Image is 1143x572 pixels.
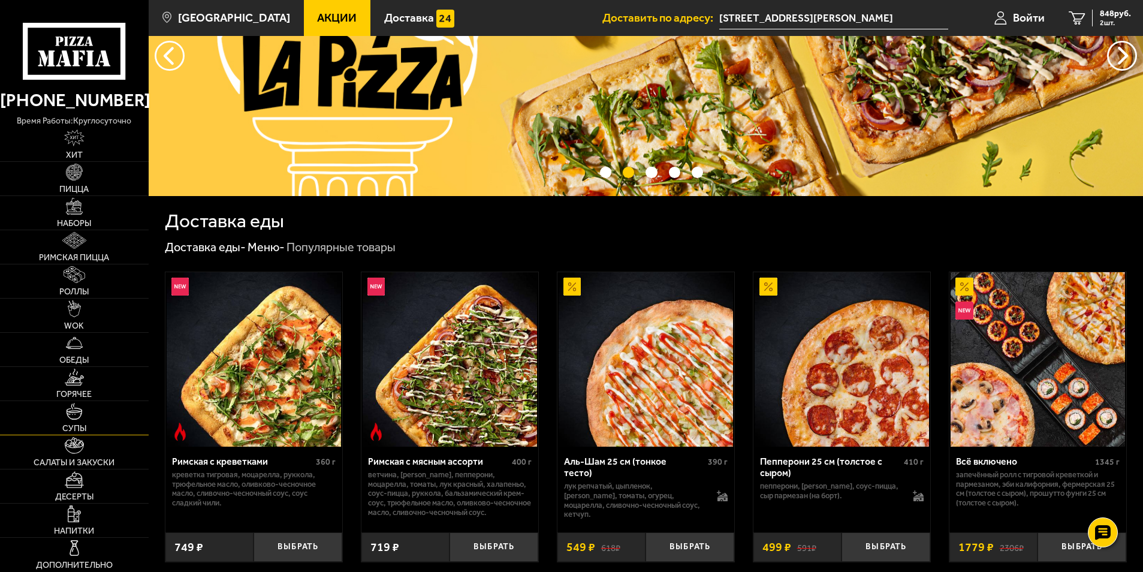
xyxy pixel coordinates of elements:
[955,278,973,296] img: Акционный
[54,527,94,535] span: Напитки
[165,240,246,254] a: Доставка еды-
[1000,541,1024,553] s: 2306 ₽
[646,167,657,178] button: точки переключения
[59,288,89,296] span: Роллы
[623,167,634,178] button: точки переключения
[557,272,734,447] a: АкционныйАль-Шам 25 см (тонкое тесто)
[760,456,901,478] div: Пепперони 25 см (толстое с сыром)
[178,12,290,23] span: [GEOGRAPHIC_DATA]
[66,151,83,159] span: Хит
[167,272,341,447] img: Римская с креветками
[165,212,284,231] h1: Доставка еды
[172,470,336,508] p: креветка тигровая, моцарелла, руккола, трюфельное масло, оливково-чесночное масло, сливочно-чесно...
[512,457,532,467] span: 400 г
[368,470,532,517] p: ветчина, [PERSON_NAME], пепперони, моцарелла, томаты, лук красный, халапеньо, соус-пицца, руккола...
[762,541,791,553] span: 499 ₽
[760,481,901,501] p: пепперони, [PERSON_NAME], соус-пицца, сыр пармезан (на борт).
[450,532,538,562] button: Выбрать
[956,470,1120,508] p: Запечённый ролл с тигровой креветкой и пармезаном, Эби Калифорния, Фермерская 25 см (толстое с сы...
[39,254,109,262] span: Римская пицца
[59,356,89,365] span: Обеды
[316,457,336,467] span: 360 г
[600,167,611,178] button: точки переключения
[1013,12,1045,23] span: Войти
[956,456,1092,467] div: Всё включено
[563,278,581,296] img: Акционный
[172,456,313,467] div: Римская с креветками
[57,219,91,228] span: Наборы
[56,390,92,399] span: Горячее
[1095,457,1120,467] span: 1345 г
[367,423,385,441] img: Острое блюдо
[248,240,285,254] a: Меню-
[646,532,734,562] button: Выбрать
[669,167,680,178] button: точки переключения
[36,561,113,570] span: Дополнительно
[155,41,185,71] button: следующий
[708,457,728,467] span: 390 г
[1100,19,1131,26] span: 2 шт.
[904,457,924,467] span: 410 г
[797,541,816,553] s: 591 ₽
[949,272,1126,447] a: АкционныйНовинкаВсё включено
[601,541,620,553] s: 618 ₽
[174,541,203,553] span: 749 ₽
[171,278,189,296] img: Новинка
[719,7,948,29] input: Ваш адрес доставки
[171,423,189,441] img: Острое блюдо
[59,185,89,194] span: Пицца
[367,278,385,296] img: Новинка
[317,12,357,23] span: Акции
[1038,532,1126,562] button: Выбрать
[564,456,705,478] div: Аль-Шам 25 см (тонкое тесто)
[692,167,703,178] button: точки переключения
[436,10,454,28] img: 15daf4d41897b9f0e9f617042186c801.svg
[64,322,84,330] span: WOK
[34,459,114,467] span: Салаты и закуски
[1100,10,1131,18] span: 848 руб.
[363,272,537,447] img: Римская с мясным ассорти
[254,532,342,562] button: Выбрать
[361,272,538,447] a: НовинкаОстрое блюдоРимская с мясным ассорти
[958,541,994,553] span: 1779 ₽
[753,272,930,447] a: АкционныйПепперони 25 см (толстое с сыром)
[1107,41,1137,71] button: предыдущий
[564,481,705,520] p: лук репчатый, цыпленок, [PERSON_NAME], томаты, огурец, моцарелла, сливочно-чесночный соус, кетчуп.
[368,456,509,467] div: Римская с мясным ассорти
[286,240,396,255] div: Популярные товары
[955,302,973,320] img: Новинка
[62,425,86,433] span: Супы
[602,12,719,23] span: Доставить по адресу:
[566,541,595,553] span: 549 ₽
[55,493,94,501] span: Десерты
[759,278,777,296] img: Акционный
[559,272,733,447] img: Аль-Шам 25 см (тонкое тесто)
[842,532,930,562] button: Выбрать
[370,541,399,553] span: 719 ₽
[165,272,342,447] a: НовинкаОстрое блюдоРимская с креветками
[755,272,929,447] img: Пепперони 25 см (толстое с сыром)
[384,12,434,23] span: Доставка
[951,272,1125,447] img: Всё включено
